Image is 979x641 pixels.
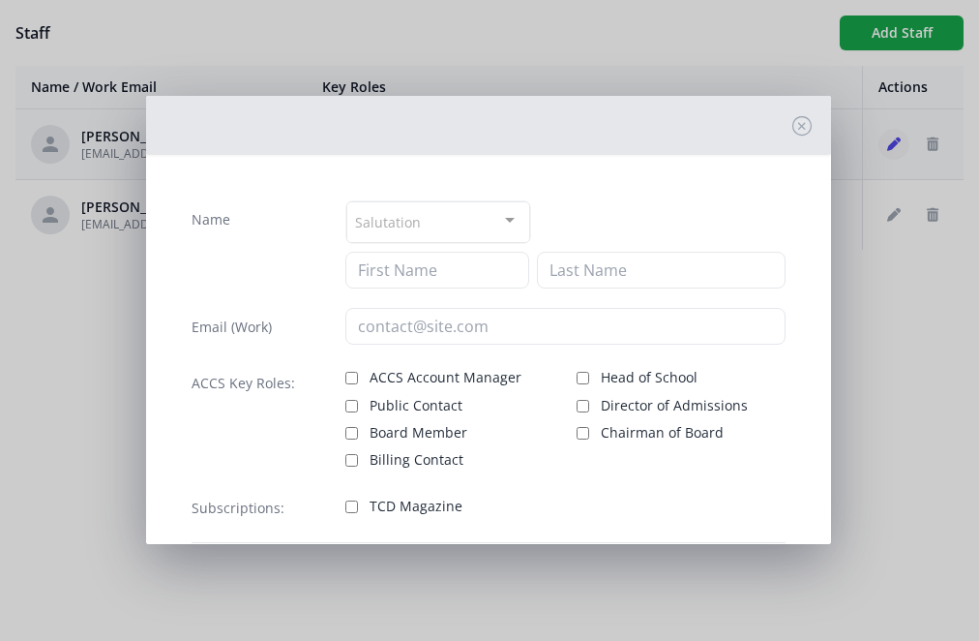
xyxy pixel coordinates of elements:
[345,427,358,440] input: Board Member
[601,423,724,443] span: Chairman of Board
[601,396,748,415] span: Director of Admissions
[370,368,521,387] span: ACCS Account Manager
[345,372,358,384] input: ACCS Account Manager
[345,308,786,345] input: contact@site.com
[345,501,358,513] input: TCD Magazine
[192,210,230,229] label: Name
[355,210,421,232] span: Salutation
[192,318,272,337] label: Email (Work)
[345,400,358,412] input: Public Contact
[370,450,463,470] span: Billing Contact
[370,396,462,415] span: Public Contact
[345,252,530,289] input: First Name
[192,499,284,518] label: Subscriptions:
[577,400,589,412] input: Director of Admissions
[577,427,589,440] input: Chairman of Board
[370,497,462,516] span: TCD Magazine
[345,454,358,467] input: Billing Contact
[577,372,589,384] input: Head of School
[537,252,786,289] input: Last Name
[601,368,697,387] span: Head of School
[370,423,467,443] span: Board Member
[192,374,295,393] label: ACCS Key Roles:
